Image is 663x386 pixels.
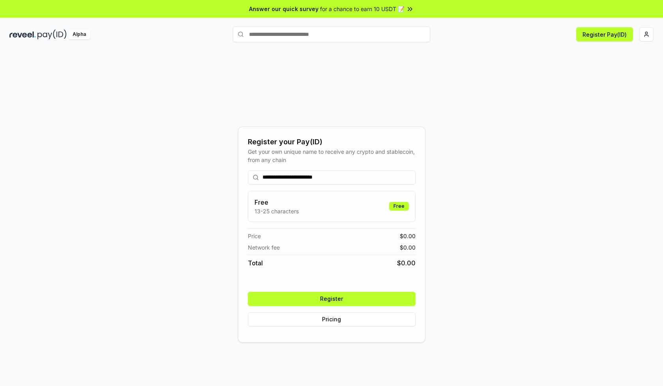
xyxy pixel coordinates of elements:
img: pay_id [37,30,67,39]
div: Free [389,202,409,211]
span: Price [248,232,261,240]
p: 13-25 characters [255,207,299,215]
span: Answer our quick survey [249,5,318,13]
button: Register Pay(ID) [576,27,633,41]
div: Get your own unique name to receive any crypto and stablecoin, from any chain [248,147,416,164]
div: Alpha [68,30,90,39]
span: Network fee [248,243,280,252]
button: Pricing [248,312,416,326]
span: $ 0.00 [397,258,416,268]
span: $ 0.00 [400,243,416,252]
div: Register your Pay(ID) [248,136,416,147]
h3: Free [255,198,299,207]
img: reveel_dark [9,30,36,39]
span: $ 0.00 [400,232,416,240]
span: for a chance to earn 10 USDT 📝 [320,5,405,13]
button: Register [248,292,416,306]
span: Total [248,258,263,268]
